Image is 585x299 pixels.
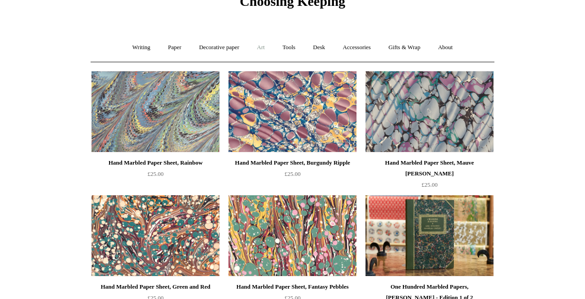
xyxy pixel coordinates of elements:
img: Hand Marbled Paper Sheet, Mauve Jewel Ripple [366,71,494,152]
a: Hand Marbled Paper Sheet, Burgundy Ripple £25.00 [229,157,356,194]
img: Hand Marbled Paper Sheet, Rainbow [91,71,219,152]
a: Paper [160,36,190,60]
a: One Hundred Marbled Papers, John Jeffery - Edition 1 of 2 One Hundred Marbled Papers, John Jeffer... [366,195,494,276]
img: Hand Marbled Paper Sheet, Burgundy Ripple [229,71,356,152]
div: Hand Marbled Paper Sheet, Mauve [PERSON_NAME] [368,157,491,179]
div: Hand Marbled Paper Sheet, Burgundy Ripple [231,157,354,168]
img: One Hundred Marbled Papers, John Jeffery - Edition 1 of 2 [366,195,494,276]
img: Hand Marbled Paper Sheet, Green and Red [91,195,219,276]
a: Hand Marbled Paper Sheet, Green and Red Hand Marbled Paper Sheet, Green and Red [91,195,219,276]
a: Gifts & Wrap [380,36,429,60]
a: Hand Marbled Paper Sheet, Fantasy Pebbles Hand Marbled Paper Sheet, Fantasy Pebbles [229,195,356,276]
div: Hand Marbled Paper Sheet, Green and Red [94,281,217,292]
a: About [430,36,461,60]
a: Hand Marbled Paper Sheet, Burgundy Ripple Hand Marbled Paper Sheet, Burgundy Ripple [229,71,356,152]
a: Tools [274,36,304,60]
a: Accessories [335,36,379,60]
a: Hand Marbled Paper Sheet, Mauve [PERSON_NAME] £25.00 [366,157,494,194]
a: Decorative paper [191,36,247,60]
span: £25.00 [284,170,301,177]
a: Choosing Keeping [240,1,345,7]
a: Art [249,36,273,60]
span: £25.00 [147,170,164,177]
div: Hand Marbled Paper Sheet, Rainbow [94,157,217,168]
div: Hand Marbled Paper Sheet, Fantasy Pebbles [231,281,354,292]
a: Desk [305,36,334,60]
span: £25.00 [421,181,438,188]
a: Hand Marbled Paper Sheet, Rainbow Hand Marbled Paper Sheet, Rainbow [91,71,219,152]
a: Hand Marbled Paper Sheet, Mauve Jewel Ripple Hand Marbled Paper Sheet, Mauve Jewel Ripple [366,71,494,152]
a: Hand Marbled Paper Sheet, Rainbow £25.00 [91,157,219,194]
a: Writing [124,36,159,60]
img: Hand Marbled Paper Sheet, Fantasy Pebbles [229,195,356,276]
